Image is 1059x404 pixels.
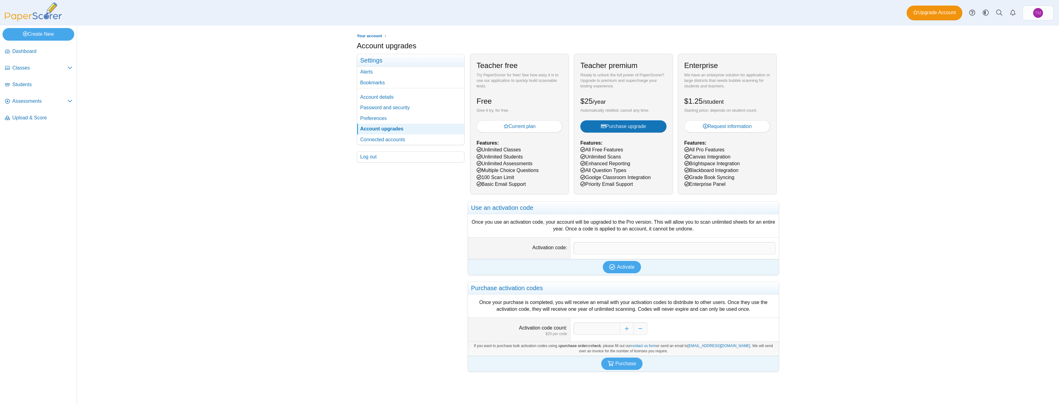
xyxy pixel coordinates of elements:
label: Activation code [532,245,567,250]
h1: Account upgrades [357,41,416,51]
span: Tina Meier [1035,11,1041,15]
span: Students [12,81,72,88]
button: Purchase [601,358,643,370]
div: We have an enterprise solution for application or large districts that needs bubble scanning for ... [684,72,770,89]
span: Current plan [504,124,536,129]
div: Unlimited Classes Unlimited Students Unlimited Assessments Multiple Choice Questions 100 Scan Lim... [470,54,569,194]
a: Bookmarks [357,78,464,88]
h2: Teacher free [477,60,517,71]
span: $25 [580,97,606,105]
h2: Enterprise [684,60,718,71]
a: Students [2,78,75,92]
dfn: $25 per code [471,331,567,337]
b: Features: [684,140,707,146]
button: Increase [620,322,634,335]
span: Purchase [615,361,636,366]
span: Dashboard [12,48,72,55]
span: Tina Meier [1033,8,1043,18]
div: All Pro Features Canvas Integration Brightspace Integration Blackboard Integration Grade Book Syn... [678,54,777,194]
div: Ready to unlock the full power of PaperScorer? Upgrade to premium and supercharge your testing ex... [580,72,666,89]
b: check [590,344,601,348]
a: Request information [684,120,770,133]
b: Features: [580,140,602,146]
b: purchase order [560,344,587,348]
div: Starting price; depends on student count. [684,108,770,113]
div: All Free Features Unlimited Scans Enhanced Reporting All Question Types Goolge Classroom Integrat... [574,54,673,194]
a: Alerts [1006,6,1020,20]
a: Password and security [357,102,464,113]
a: Log out [357,152,464,162]
a: Dashboard [2,44,75,59]
h2: Use an activation code [468,202,779,214]
button: Purchase upgrade [580,120,666,133]
span: Upgrade Account [913,9,956,16]
a: Classes [2,61,75,76]
h2: Free [477,96,492,106]
span: Classes [12,65,67,71]
span: Purchase upgrade [601,124,646,129]
span: Upload & Score [12,114,72,121]
h2: Purchase activation codes [468,282,779,294]
a: Preferences [357,113,464,124]
a: Connected accounts [357,134,464,145]
div: Automatically rebilled; cancel any time. [580,108,666,113]
a: Alerts [357,67,464,77]
h2: $1.25 [684,96,724,106]
b: Features: [477,140,499,146]
button: Current plan [477,120,562,133]
div: If you want to purchase bulk activation codes using a or , please fill out our or send an email t... [468,341,779,356]
a: Tina Meier [1023,6,1053,20]
a: Your account [355,32,384,40]
a: Account details [357,92,464,102]
a: contact us form [631,344,656,348]
small: /student [703,98,724,105]
a: Upload & Score [2,111,75,126]
button: Activate [603,261,641,273]
a: [EMAIL_ADDRESS][DOMAIN_NAME] [688,344,750,348]
span: Activate [617,264,634,270]
div: Once you use an activation code, your account will be upgraded to the Pro version. This will allo... [471,219,776,233]
small: /year [593,98,606,105]
span: Request information [703,124,752,129]
a: Assessments [2,94,75,109]
h2: Teacher premium [580,60,637,71]
a: PaperScorer [2,17,64,22]
button: Decrease [634,322,647,335]
img: PaperScorer [2,2,64,21]
a: Create New [2,28,74,40]
label: Activation code count [519,325,567,330]
a: Account upgrades [357,124,464,134]
div: Once your purchase is completed, you will receive an email with your activation codes to distribu... [471,299,776,313]
div: Try PaperScorer for free! See how easy it is to use our application to quickly build scannable te... [477,72,562,89]
span: Your account [357,34,382,38]
a: Upgrade Account [907,6,962,20]
h3: Settings [357,54,464,67]
div: Give it try, for free. [477,108,562,113]
span: Assessments [12,98,67,105]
